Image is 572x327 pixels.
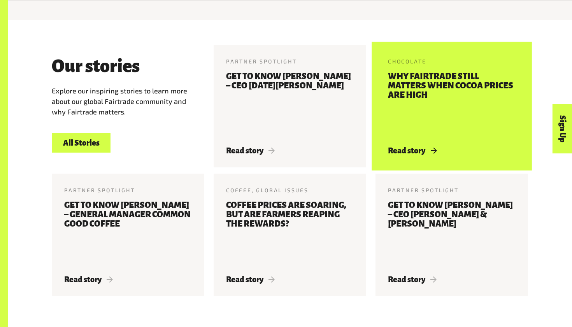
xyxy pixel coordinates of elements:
[52,86,195,117] p: Explore our inspiring stories to learn more about our global Fairtrade community and why Fairtrad...
[64,275,113,284] span: Read story
[388,200,516,266] h3: Get to know [PERSON_NAME] – CEO [PERSON_NAME] & [PERSON_NAME]
[388,58,426,65] span: Chocolate
[52,56,140,76] h3: Our stories
[388,187,459,193] span: Partner Spotlight
[214,45,366,167] a: Partner Spotlight Get to know [PERSON_NAME] – CEO [DATE][PERSON_NAME] Read story
[226,275,275,284] span: Read story
[226,72,354,137] h3: Get to know [PERSON_NAME] – CEO [DATE][PERSON_NAME]
[214,174,366,296] a: Coffee, Global Issues Coffee prices are soaring, but are farmers reaping the rewards? Read story
[226,187,309,193] span: Coffee, Global Issues
[64,187,135,193] span: Partner Spotlight
[64,200,192,266] h3: Get to know [PERSON_NAME] – General Manager Common Good Coffee
[52,174,204,296] a: Partner Spotlight Get to know [PERSON_NAME] – General Manager Common Good Coffee Read story
[375,45,528,167] a: Chocolate Why Fairtrade still matters when cocoa prices are high Read story
[375,174,528,296] a: Partner Spotlight Get to know [PERSON_NAME] – CEO [PERSON_NAME] & [PERSON_NAME] Read story
[388,146,437,155] span: Read story
[52,133,111,153] a: All Stories
[226,146,275,155] span: Read story
[226,200,354,266] h3: Coffee prices are soaring, but are farmers reaping the rewards?
[226,58,297,65] span: Partner Spotlight
[388,72,516,137] h3: Why Fairtrade still matters when cocoa prices are high
[388,275,437,284] span: Read story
